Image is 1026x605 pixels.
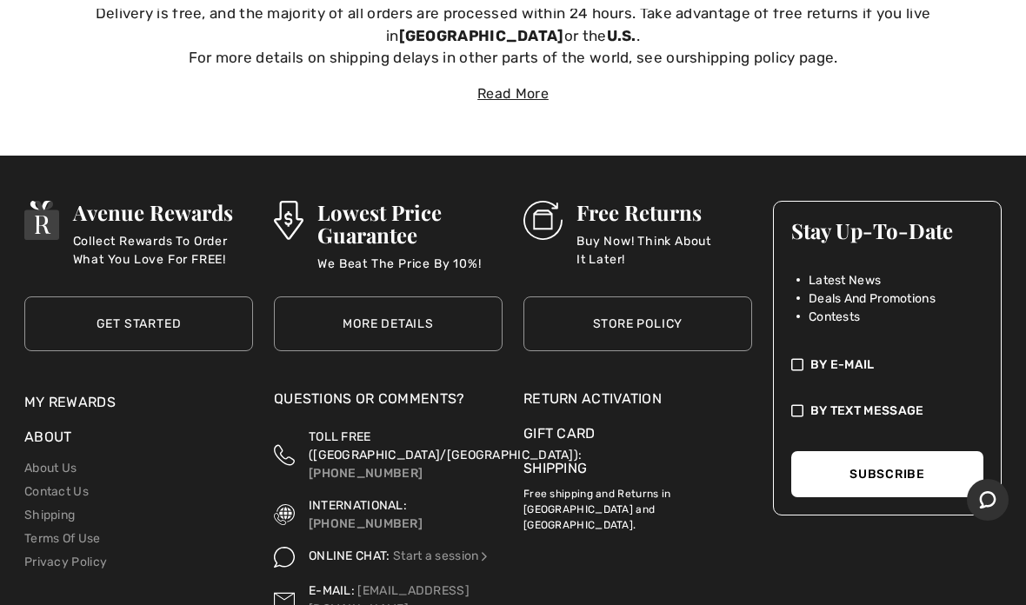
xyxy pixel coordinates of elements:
[399,27,564,44] strong: [GEOGRAPHIC_DATA]
[24,508,75,522] a: Shipping
[523,460,587,476] a: Shipping
[309,516,423,531] a: [PHONE_NUMBER]
[274,389,503,418] div: Questions or Comments?
[967,479,1009,522] iframe: Opens a widget where you can chat to one of our agents
[24,484,89,499] a: Contact Us
[478,550,490,562] img: Online Chat
[24,555,107,569] a: Privacy Policy
[317,255,503,289] p: We Beat The Price By 10%!
[274,547,295,568] img: Online Chat
[274,428,295,482] img: Toll Free (Canada/US)
[309,466,423,481] a: [PHONE_NUMBER]
[317,201,503,246] h3: Lowest Price Guarantee
[576,232,752,267] p: Buy Now! Think About It Later!
[523,423,752,444] a: Gift Card
[791,219,983,242] h3: Stay Up-To-Date
[24,201,59,240] img: Avenue Rewards
[791,402,803,420] img: check
[309,583,355,598] span: E-MAIL:
[523,389,752,409] a: Return Activation
[274,496,295,533] img: International
[67,3,959,70] p: Delivery is free, and the majority of all orders are processed within 24 hours. Take advantage of...
[24,461,77,475] a: About Us
[523,296,752,351] a: Store Policy
[73,201,253,223] h3: Avenue Rewards
[690,49,834,66] a: shipping policy page
[791,356,803,374] img: check
[810,402,924,420] span: By Text Message
[309,548,390,563] span: ONLINE CHAT:
[24,296,253,351] a: Get Started
[809,271,881,289] span: Latest News
[73,232,253,267] p: Collect Rewards To Order What You Love For FREE!
[576,201,752,223] h3: Free Returns
[523,479,752,533] p: Free shipping and Returns in [GEOGRAPHIC_DATA] and [GEOGRAPHIC_DATA].
[607,27,636,44] strong: U.S.
[810,356,875,374] span: By E-mail
[24,394,116,410] a: My Rewards
[24,531,101,546] a: Terms Of Use
[809,289,936,308] span: Deals And Promotions
[809,308,860,326] span: Contests
[309,498,407,513] span: INTERNATIONAL:
[24,427,253,456] div: About
[274,296,503,351] a: More Details
[523,201,563,240] img: Free Returns
[274,201,303,240] img: Lowest Price Guarantee
[791,451,983,497] button: Subscribe
[309,429,582,462] span: TOLL FREE ([GEOGRAPHIC_DATA]/[GEOGRAPHIC_DATA]):
[393,548,491,563] a: Start a session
